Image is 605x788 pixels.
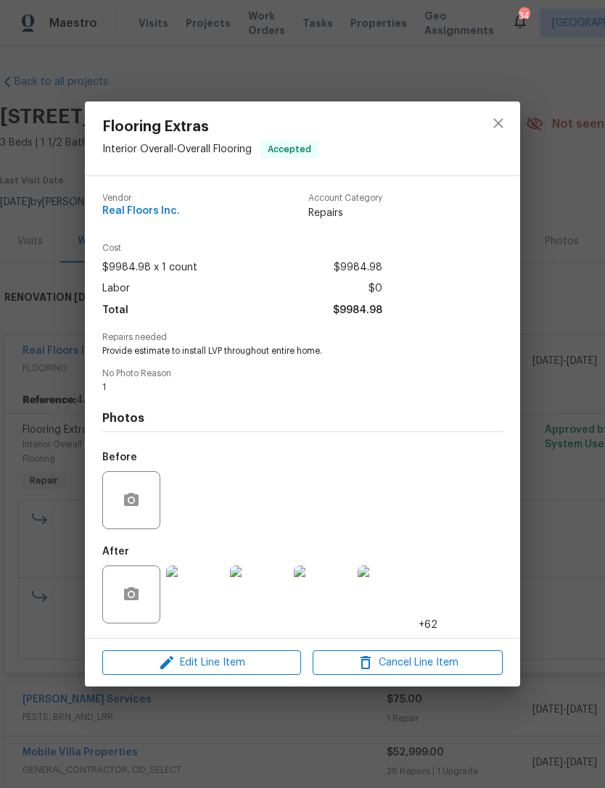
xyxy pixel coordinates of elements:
span: Account Category [308,194,382,203]
span: Repairs needed [102,333,503,342]
span: Labor [102,278,130,299]
h5: After [102,547,129,557]
button: Cancel Line Item [313,650,503,676]
span: Total [102,300,128,321]
button: Edit Line Item [102,650,301,676]
span: $9984.98 x 1 count [102,257,197,278]
span: Real Floors Inc. [102,206,180,217]
h5: Before [102,452,137,463]
h4: Photos [102,411,503,426]
span: 1 [102,381,463,394]
span: Flooring Extras [102,119,318,135]
span: Vendor [102,194,180,203]
span: $9984.98 [334,257,382,278]
span: Cost [102,244,382,253]
button: close [481,106,516,141]
span: Interior Overall - Overall Flooring [102,144,252,154]
span: $9984.98 [333,300,382,321]
span: +62 [419,618,437,632]
span: Cancel Line Item [317,654,498,672]
span: No Photo Reason [102,369,503,378]
div: 34 [519,9,529,23]
span: Accepted [262,142,317,157]
span: Repairs [308,206,382,220]
span: $0 [369,278,382,299]
span: Edit Line Item [107,654,297,672]
span: Provide estimate to install LVP throughout entire home. [102,345,463,357]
